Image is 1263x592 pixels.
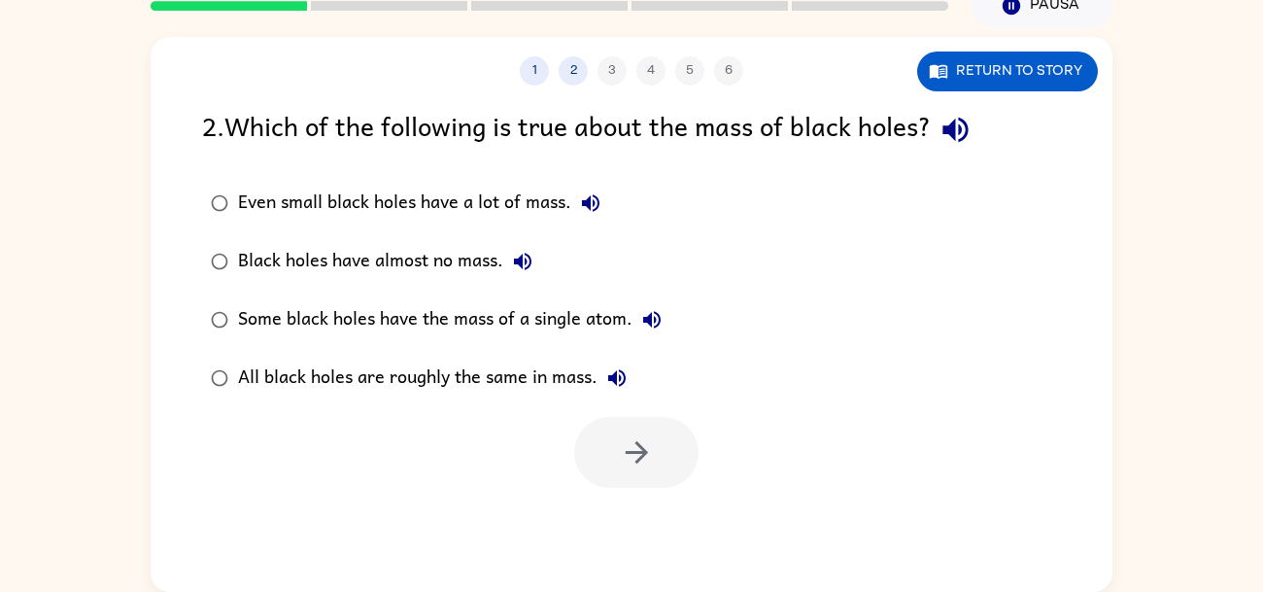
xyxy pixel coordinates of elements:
[238,242,542,281] div: Black holes have almost no mass.
[571,184,610,223] button: Even small black holes have a lot of mass.
[559,56,588,86] button: 2
[238,359,636,398] div: All black holes are roughly the same in mass.
[917,52,1098,91] button: Return to story
[202,105,1061,155] div: 2 . Which of the following is true about the mass of black holes?
[238,184,610,223] div: Even small black holes have a lot of mass.
[597,359,636,398] button: All black holes are roughly the same in mass.
[520,56,549,86] button: 1
[503,242,542,281] button: Black holes have almost no mass.
[238,300,671,339] div: Some black holes have the mass of a single atom.
[632,300,671,339] button: Some black holes have the mass of a single atom.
